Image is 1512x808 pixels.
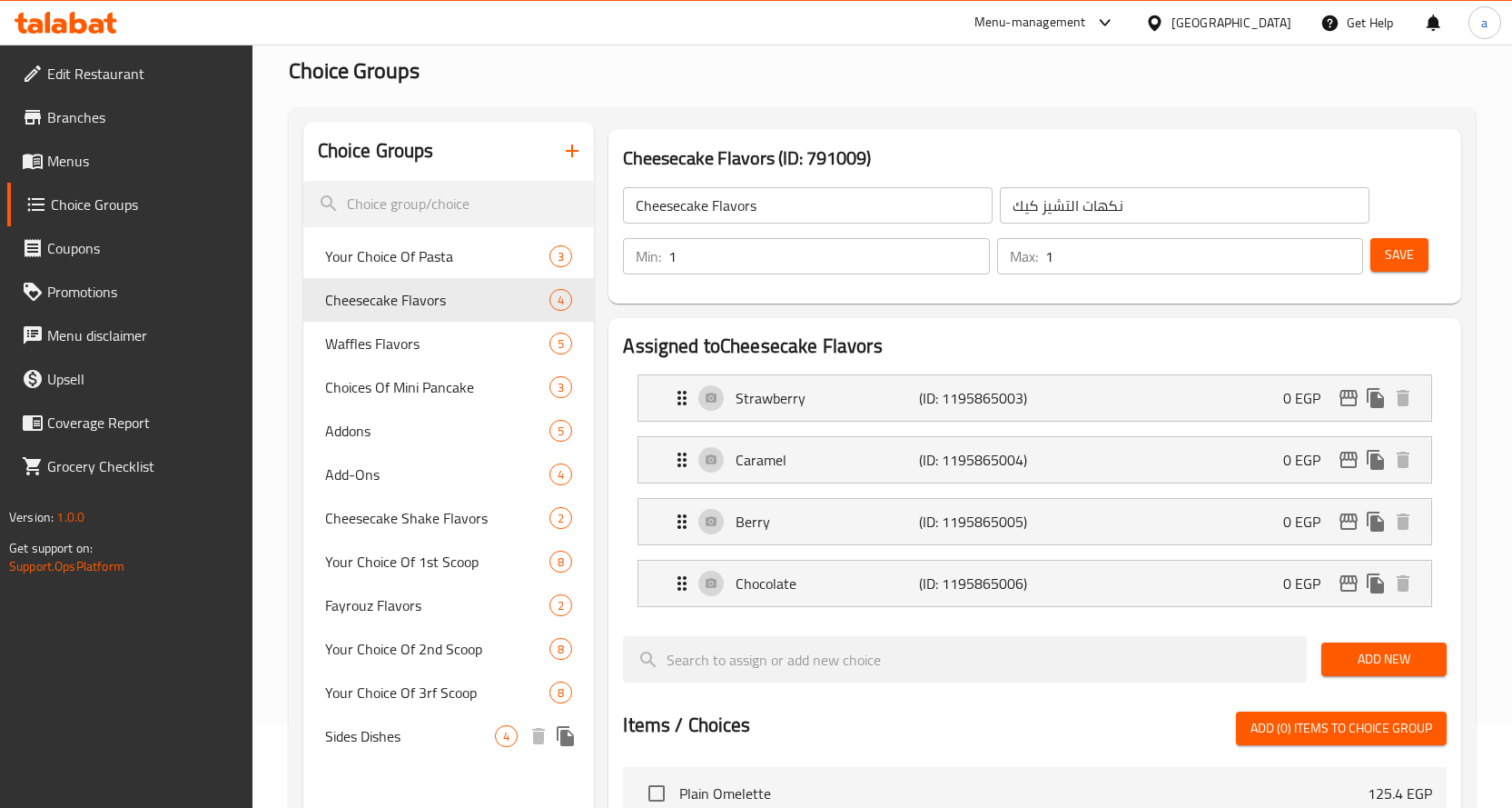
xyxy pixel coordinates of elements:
[623,333,1447,360] h2: Assigned to Cheesecake Flavors
[47,150,238,172] span: Menus
[1362,570,1389,597] button: duplicate
[303,181,595,227] input: search
[550,423,571,440] span: 5
[1335,446,1362,474] button: edit
[303,584,595,627] div: Fayrouz Flavors2
[325,464,550,485] span: Add-Ons
[318,137,434,165] h2: Choice Groups
[7,183,252,226] a: Choice Groups
[1362,446,1389,474] button: duplicate
[1335,570,1362,597] button: edit
[303,496,595,540] div: Cheesecake Shake Flavors2
[636,245,661,267] p: Min:
[550,554,571,571] span: 8
[1481,13,1487,33] span: a
[1283,511,1335,533] p: 0 EGP
[325,289,550,311] span: Cheesecake Flavors
[56,505,84,529] span: 1.0.0
[7,401,252,444] a: Coverage Report
[1250,717,1432,740] span: Add (0) items to choice group
[1283,449,1335,471] p: 0 EGP
[47,106,238,128] span: Branches
[47,281,238,303] span: Promotions
[303,714,595,758] div: Sides Dishes4deleteduplicate
[549,376,572,398] div: Choices
[325,594,550,616] span: Fayrouz Flavors
[623,553,1447,614] li: Expand
[47,412,238,434] span: Coverage Report
[289,50,420,91] span: Choice Groups
[303,453,595,496] div: Add-Ons4
[919,387,1042,409] p: (ID: 1195865003)
[736,511,919,533] p: Berry
[550,510,571,527] span: 2
[736,573,919,594] p: Chocolate
[1283,573,1335,594] p: 0 EGP
[1362,508,1389,535] button: duplicate
[549,682,572,703] div: Choices
[1389,570,1417,597] button: delete
[623,144,1447,173] h3: Cheesecake Flavors (ID: 791009)
[1335,384,1362,412] button: edit
[1336,648,1432,671] span: Add New
[325,507,550,529] span: Cheesecake Shake Flavors
[549,594,572,616] div: Choices
[549,464,572,485] div: Choices
[325,376,550,398] span: Choices Of Mini Pancake
[47,455,238,477] span: Grocery Checklist
[47,324,238,346] span: Menu disclaimer
[303,234,595,278] div: Your Choice Of Pasta3
[550,248,571,265] span: 3
[550,684,571,702] span: 8
[623,712,750,739] h2: Items / Choices
[7,314,252,357] a: Menu disclaimer
[919,573,1042,594] p: (ID: 1195865006)
[1010,245,1038,267] p: Max:
[736,449,919,471] p: Caramel
[1389,384,1417,412] button: delete
[325,333,550,354] span: Waffles Flavors
[1236,712,1447,745] button: Add (0) items to choice group
[638,499,1431,544] div: Expand
[736,387,919,409] p: Strawberry
[552,723,579,750] button: duplicate
[1321,643,1447,676] button: Add New
[525,723,552,750] button: delete
[1171,13,1291,33] div: [GEOGRAPHIC_DATA]
[550,335,571,353] span: 5
[623,367,1447,429] li: Expand
[1362,384,1389,412] button: duplicate
[1389,446,1417,474] button: delete
[7,52,252,95] a: Edit Restaurant
[919,511,1042,533] p: (ID: 1195865005)
[303,278,595,322] div: Cheesecake Flavors4
[7,357,252,401] a: Upsell
[7,139,252,183] a: Menus
[495,725,518,747] div: Choices
[303,322,595,365] div: Waffles Flavors5
[303,627,595,671] div: Your Choice Of 2nd Scoop8
[47,368,238,390] span: Upsell
[679,783,1368,804] span: Plain Omelette
[9,536,93,560] span: Get support on:
[550,597,571,614] span: 2
[325,551,550,573] span: Your Choice Of 1st Scoop
[325,420,550,442] span: Addons
[549,245,572,267] div: Choices
[1283,387,1335,409] p: 0 EGP
[325,638,550,660] span: Your Choice Of 2nd Scoop
[7,444,252,488] a: Grocery Checklist
[51,194,238,215] span: Choice Groups
[325,245,550,267] span: Your Choice Of Pasta
[549,289,572,311] div: Choices
[1370,238,1428,272] button: Save
[325,725,496,747] span: Sides Dishes
[1368,783,1432,804] p: 125.4 EGP
[325,682,550,703] span: Your Choice Of 3rf Scoop
[9,554,124,578] a: Support.OpsPlatform
[7,95,252,139] a: Branches
[974,12,1086,34] div: Menu-management
[303,409,595,453] div: Addons5
[549,420,572,442] div: Choices
[303,540,595,584] div: Your Choice Of 1st Scoop8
